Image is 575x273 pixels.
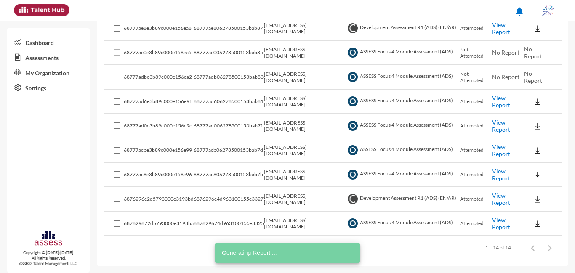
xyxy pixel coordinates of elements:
[124,65,194,90] td: 68777adbe3b89c000e156ea2
[524,239,541,256] button: Previous page
[460,138,492,163] td: Attempted
[7,65,90,80] a: My Organization
[492,216,510,231] a: View Report
[194,114,264,138] td: 68777ad006278500153bab7f
[460,65,492,90] td: Not Attempted
[264,41,346,65] td: [EMAIL_ADDRESS][DOMAIN_NAME]
[524,45,542,60] span: No Report
[514,6,524,16] mat-icon: notifications
[492,143,510,157] a: View Report
[460,90,492,114] td: Attempted
[346,187,460,212] td: Development Assessment R1 (ADS) (EN/AR)
[104,236,562,260] mat-paginator: Select page
[460,41,492,65] td: Not Attempted
[264,114,346,138] td: [EMAIL_ADDRESS][DOMAIN_NAME]
[264,90,346,114] td: [EMAIL_ADDRESS][DOMAIN_NAME]
[346,90,460,114] td: ASSESS Focus 4 Module Assessment (ADS)
[124,114,194,138] td: 68777ad0e3b89c000e156e9c
[222,249,277,257] span: Generating Report ...
[460,163,492,187] td: Attempted
[346,138,460,163] td: ASSESS Focus 4 Module Assessment (ADS)
[460,114,492,138] td: Attempted
[346,41,460,65] td: ASSESS Focus 4 Module Assessment (ADS)
[124,212,194,236] td: 687629672d5793000e3193ba
[7,34,90,50] a: Dashboard
[485,244,511,251] div: 1 – 14 of 14
[7,50,90,65] a: Assessments
[124,16,194,41] td: 68777ae8e3b89c000e156ea8
[492,167,510,182] a: View Report
[492,119,510,133] a: View Report
[346,163,460,187] td: ASSESS Focus 4 Module Assessment (ADS)
[124,90,194,114] td: 68777ad6e3b89c000e156e9f
[492,94,510,109] a: View Report
[124,138,194,163] td: 68777acbe3b89c000e156e99
[194,41,264,65] td: 68777ae006278500153bab85
[264,65,346,90] td: [EMAIL_ADDRESS][DOMAIN_NAME]
[492,192,510,206] a: View Report
[124,187,194,212] td: 6876296e2d5793000e3193bd
[34,230,63,248] img: assesscompany-logo.png
[124,163,194,187] td: 68777ac6e3b89c000e156e96
[492,49,519,56] span: No Report
[7,250,90,266] p: Copyright © [DATE]-[DATE]. All Rights Reserved. ASSESS Talent Management, LLC.
[124,41,194,65] td: 68777ae0e3b89c000e156ea5
[524,70,542,84] span: No Report
[346,65,460,90] td: ASSESS Focus 4 Module Assessment (ADS)
[264,212,346,236] td: [EMAIL_ADDRESS][DOMAIN_NAME]
[460,16,492,41] td: Attempted
[194,212,264,236] td: 687629674d963100155e3325
[264,163,346,187] td: [EMAIL_ADDRESS][DOMAIN_NAME]
[460,187,492,212] td: Attempted
[264,138,346,163] td: [EMAIL_ADDRESS][DOMAIN_NAME]
[541,239,558,256] button: Next page
[460,212,492,236] td: Attempted
[264,187,346,212] td: [EMAIL_ADDRESS][DOMAIN_NAME]
[194,90,264,114] td: 68777ad606278500153bab81
[194,138,264,163] td: 68777acb06278500153bab7d
[194,187,264,212] td: 6876296e4d963100155e3327
[346,16,460,41] td: Development Assessment R1 (ADS) (EN/AR)
[264,16,346,41] td: [EMAIL_ADDRESS][DOMAIN_NAME]
[346,114,460,138] td: ASSESS Focus 4 Module Assessment (ADS)
[7,80,90,95] a: Settings
[194,65,264,90] td: 68777adb06278500153bab83
[346,212,460,236] td: ASSESS Focus 4 Module Assessment (ADS)
[194,163,264,187] td: 68777ac606278500153bab7b
[492,73,519,80] span: No Report
[492,21,510,35] a: View Report
[194,16,264,41] td: 68777ae806278500153bab87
